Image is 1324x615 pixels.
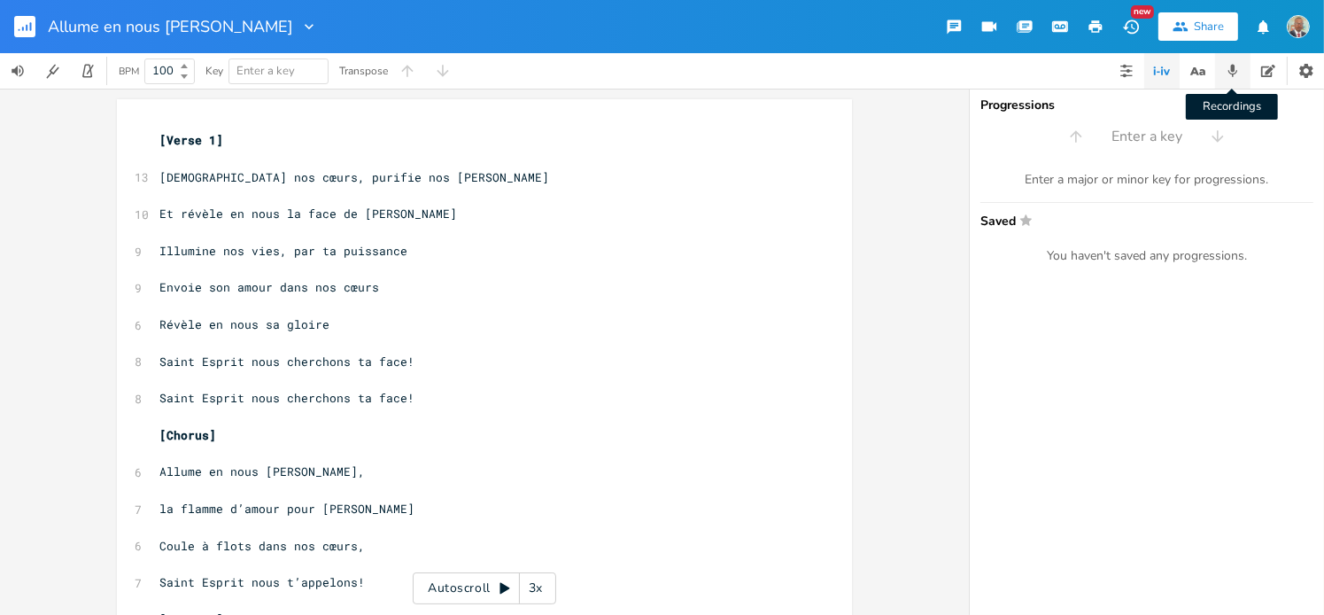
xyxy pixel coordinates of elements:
span: Révèle en nous sa gloire [159,316,329,332]
span: Enter a key [236,63,295,79]
div: Share [1194,19,1224,35]
span: Illumine nos vies, par ta puissance [159,243,407,259]
span: la flamme d’amour pour [PERSON_NAME] [159,501,414,517]
span: Envoie son amour dans nos cœurs [159,279,379,295]
div: Key [205,66,223,76]
span: Et révèle en nous la face de [PERSON_NAME] [159,206,457,222]
span: Saved [980,214,1303,227]
span: [DEMOGRAPHIC_DATA] nos cœurs, purifie nos [PERSON_NAME] [159,169,549,185]
div: You haven't saved any progressions. [980,248,1313,264]
span: Saint Esprit nous cherchons ta face! [159,390,414,406]
div: Transpose [339,66,388,76]
span: Coule à flots dans nos cœurs, [159,538,365,554]
div: Autoscroll [413,572,556,604]
span: Saint Esprit nous cherchons ta face! [159,354,414,370]
div: Progressions [980,99,1313,112]
span: [Chorus] [159,427,216,443]
button: New [1113,11,1149,43]
button: Share [1158,12,1238,41]
span: Enter a key [1111,127,1182,147]
div: 3x [520,572,552,604]
div: BPM [119,66,139,76]
span: Allume en nous [PERSON_NAME], [159,463,365,479]
div: Enter a major or minor key for progressions. [980,172,1313,188]
span: [Verse 1] [159,132,223,148]
img: NODJIBEYE CHERUBIN [1287,15,1310,38]
div: New [1131,5,1154,19]
span: Saint Esprit nous t’appelons! [159,574,365,590]
button: Recordings [1215,53,1250,89]
span: Allume en nous [PERSON_NAME] [48,19,293,35]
